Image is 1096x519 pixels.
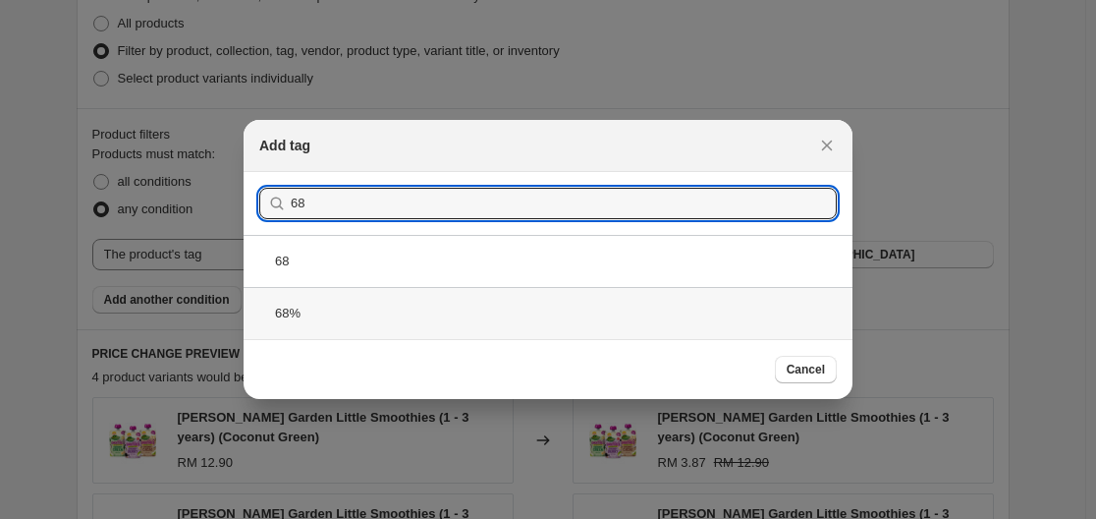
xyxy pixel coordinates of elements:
h2: Add tag [259,136,310,155]
div: 68% [244,287,852,339]
div: 68 [244,235,852,287]
button: Close [813,132,841,159]
button: Cancel [775,356,837,383]
input: Search tags [291,188,837,219]
span: Cancel [787,362,825,377]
